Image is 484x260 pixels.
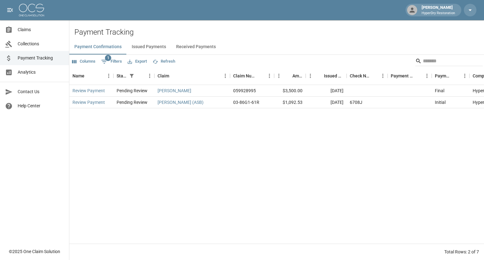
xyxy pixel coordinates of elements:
[350,67,369,85] div: Check Number
[265,71,274,81] button: Menu
[350,99,362,105] div: 6708J
[18,103,64,109] span: Help Center
[274,71,284,81] button: Menu
[158,99,204,105] a: [PERSON_NAME] (ASB)
[435,88,444,94] div: Final
[18,88,64,95] span: Contact Us
[127,71,136,80] button: Show filters
[256,71,265,80] button: Sort
[145,71,154,81] button: Menu
[306,71,315,81] button: Menu
[274,97,306,108] div: $1,092.53
[347,67,388,85] div: Check Number
[117,67,127,85] div: Status
[415,56,483,67] div: Search
[460,71,470,81] button: Menu
[233,67,256,85] div: Claim Number
[18,69,64,76] span: Analytics
[284,71,292,80] button: Sort
[154,67,230,85] div: Claim
[127,39,171,54] button: Issued Payments
[169,71,178,80] button: Sort
[274,85,306,97] div: $3,500.00
[171,39,221,54] button: Received Payments
[435,67,451,85] div: Payment Type
[151,57,177,66] button: Refresh
[422,11,455,16] p: HyperDry Restoration
[306,85,347,97] div: [DATE]
[100,57,124,67] button: Show filters
[369,71,378,80] button: Sort
[324,67,343,85] div: Issued Date
[422,71,432,81] button: Menu
[18,26,64,33] span: Claims
[9,248,60,255] div: © 2025 One Claim Solution
[413,71,422,80] button: Sort
[435,99,446,105] div: Initial
[18,55,64,61] span: Payment Tracking
[113,67,154,85] div: Status
[158,88,191,94] a: [PERSON_NAME]
[136,71,145,80] button: Sort
[72,88,105,94] a: Review Payment
[451,71,460,80] button: Sort
[233,99,259,105] div: 03-86G1-61R
[117,88,147,94] div: Pending Review
[71,57,97,66] button: Select columns
[84,71,93,80] button: Sort
[105,55,111,61] span: 1
[72,67,84,85] div: Name
[306,67,347,85] div: Issued Date
[19,4,44,16] img: ocs-logo-white-transparent.png
[233,88,256,94] div: 059928995
[104,71,113,81] button: Menu
[126,57,148,66] button: Export
[306,97,347,108] div: [DATE]
[444,249,479,255] div: Total Rows: 2 of 7
[221,71,230,81] button: Menu
[230,67,274,85] div: Claim Number
[117,99,147,105] div: Pending Review
[74,28,484,37] h2: Payment Tracking
[274,67,306,85] div: Amount
[127,71,136,80] div: 1 active filter
[388,67,432,85] div: Payment Method
[18,41,64,47] span: Collections
[378,71,388,81] button: Menu
[4,4,16,16] button: open drawer
[391,67,413,85] div: Payment Method
[158,67,169,85] div: Claim
[69,39,127,54] button: Payment Confirmations
[72,99,105,105] a: Review Payment
[69,39,484,54] div: dynamic tabs
[292,67,302,85] div: Amount
[315,71,324,80] button: Sort
[69,67,113,85] div: Name
[432,67,470,85] div: Payment Type
[419,4,458,16] div: [PERSON_NAME]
